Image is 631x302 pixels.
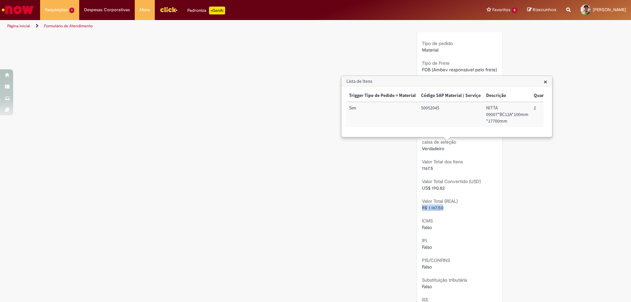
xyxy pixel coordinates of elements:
[346,102,418,127] td: Trigger Tipo de Pedido = Material: Sim
[422,47,438,53] span: Material
[422,27,465,33] span: BR16 - Jacareí - BR16
[346,90,418,102] th: Trigger Tipo de Pedido = Material
[531,102,560,127] td: Quantidade: 2
[84,7,130,13] span: Despesas Corporativas
[422,238,427,244] b: IPI
[1,3,35,16] img: ServiceNow
[45,7,68,13] span: Requisições
[418,102,483,127] td: Código SAP Material / Serviço: 50052045
[69,8,74,13] span: 1
[187,7,225,14] div: Padroniza
[492,7,510,13] span: Favoritos
[422,67,497,73] span: FOB (Ambev responsável pelo frete)
[422,244,432,250] span: Falso
[527,7,556,13] a: Rascunhos
[422,165,433,171] span: 1167.5
[44,23,93,29] a: Formulário de Atendimento
[422,277,467,283] b: Substituição tributária
[544,77,547,86] span: ×
[422,60,450,66] b: Tipo de Frete
[422,40,453,46] b: Tipo de pedido
[422,139,456,145] b: caixa de seleção
[512,8,517,13] span: 5
[533,7,556,13] span: Rascunhos
[422,178,481,184] b: Valor Total Convertido (USD)
[160,5,177,14] img: click_logo_yellow_360x200.png
[418,90,483,102] th: Código SAP Material / Serviço
[422,264,432,270] span: Falso
[483,90,531,102] th: Descrição
[593,7,626,12] span: [PERSON_NAME]
[342,76,552,87] h3: Lista de Itens
[422,146,444,151] span: Verdadeiro
[422,198,458,204] b: Valor Total (REAL)
[422,218,433,224] b: ICMS
[341,76,552,137] div: Lista de Itens
[422,257,450,263] b: PIS/CONFINS
[422,284,432,290] span: Falso
[483,102,531,127] td: Descrição: NITTA 09007*BC12A*100mm *17700mm
[544,78,547,85] button: Close
[209,7,225,14] p: +GenAi
[422,185,445,191] span: US$ 190.82
[5,20,416,32] ul: Trilhas de página
[422,205,443,211] span: R$ 1.167,50
[140,7,150,13] span: More
[422,224,432,230] span: Falso
[7,23,30,29] a: Página inicial
[531,90,560,102] th: Quantidade
[422,159,463,165] b: Valor Total dos Itens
